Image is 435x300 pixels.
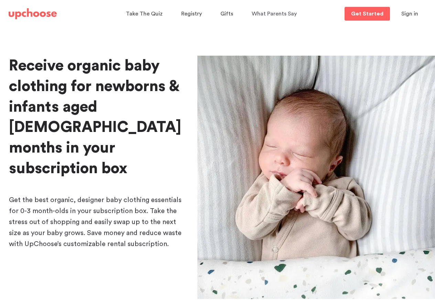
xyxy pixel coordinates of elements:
[252,7,299,21] a: What Parents Say
[9,7,57,21] a: UpChoose
[351,11,383,16] p: Get Started
[126,11,163,16] span: Take The Quiz
[393,7,427,21] button: Sign in
[9,197,182,247] span: Get the best organic, designer baby clothing essentials for 0-3 month-olds in your subscription b...
[181,11,202,16] span: Registry
[9,8,57,19] img: UpChoose
[401,11,418,16] span: Sign in
[345,7,390,21] a: Get Started
[126,7,165,21] a: Take The Quiz
[220,11,233,16] span: Gifts
[252,11,297,16] span: What Parents Say
[220,7,235,21] a: Gifts
[181,7,204,21] a: Registry
[9,56,186,179] h1: Receive organic baby clothing for newborns & infants aged [DEMOGRAPHIC_DATA] months in your subsc...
